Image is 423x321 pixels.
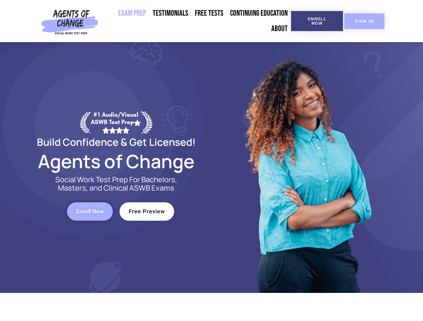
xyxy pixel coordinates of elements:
[291,11,343,31] a: Enroll Now
[76,209,104,214] span: Enroll Now
[48,176,185,192] p: Social Work Test Prep For Bachelors, Masters, and Clinical ASWB Exams
[21,137,212,147] h2: Build Confidence & Get Licensed!
[91,111,141,133] div: #1 Audio/Visual ASWB Test Prep
[192,6,227,21] a: Free Tests
[240,42,374,293] img: Website Image 1 (1)
[21,153,212,169] h2: Agents of Change
[355,19,374,23] span: SIGN IN
[268,21,291,36] a: About
[227,6,291,21] a: Continuing Education
[115,6,149,21] a: Exam Prep
[344,13,384,29] a: SIGN IN
[302,17,332,25] span: Enroll Now
[149,6,192,21] a: Testimonials
[129,209,165,214] span: Free Preview
[67,202,113,221] a: Enroll Now
[101,6,291,36] nav: Menu
[120,202,174,221] a: Free Preview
